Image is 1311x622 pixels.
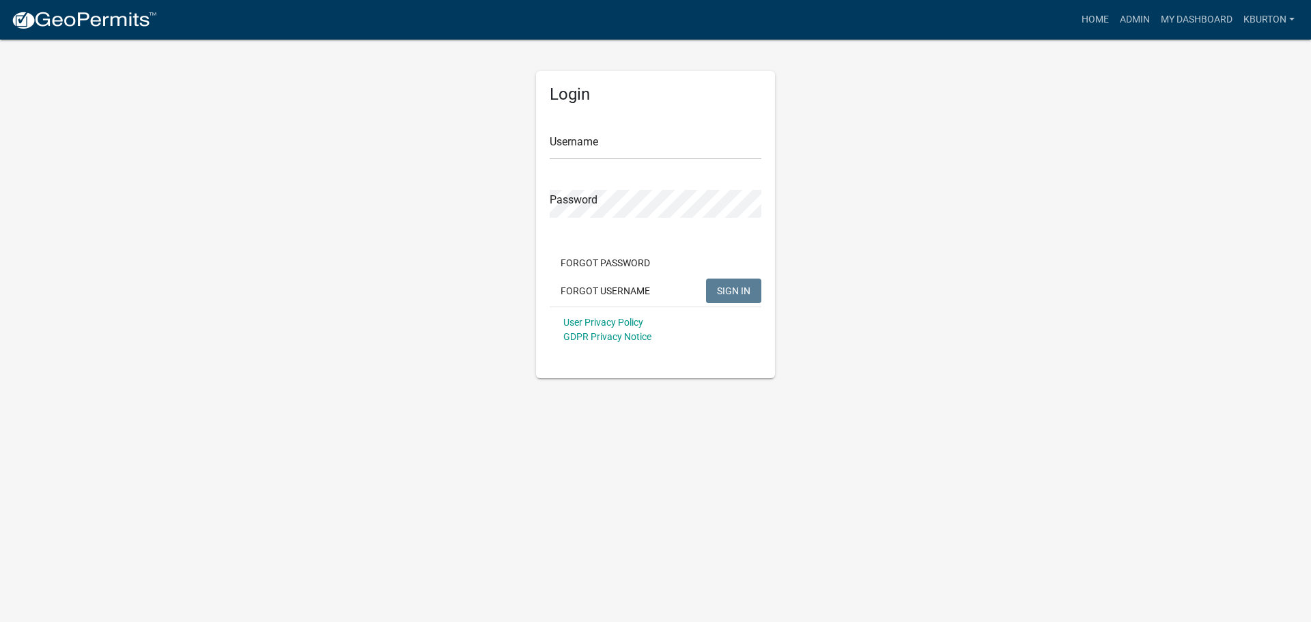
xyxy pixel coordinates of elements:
[706,279,761,303] button: SIGN IN
[717,285,750,296] span: SIGN IN
[550,279,661,303] button: Forgot Username
[550,251,661,275] button: Forgot Password
[1238,7,1300,33] a: kburton
[1114,7,1155,33] a: Admin
[1155,7,1238,33] a: My Dashboard
[563,331,651,342] a: GDPR Privacy Notice
[1076,7,1114,33] a: Home
[563,317,643,328] a: User Privacy Policy
[550,85,761,104] h5: Login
